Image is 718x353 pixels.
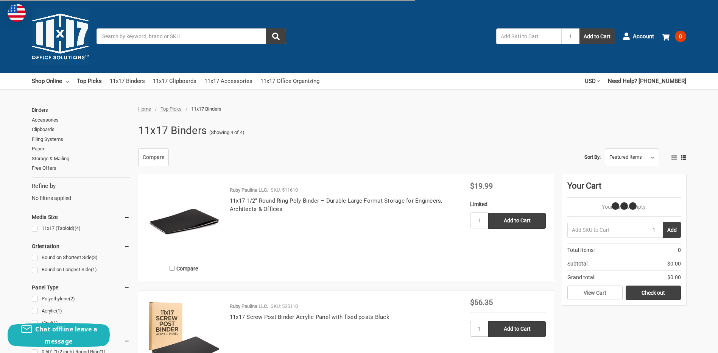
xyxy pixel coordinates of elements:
[32,163,130,173] a: Free Offers
[138,121,207,141] h1: 11x17 Binders
[579,28,615,44] button: Add to Cart
[32,182,130,202] div: No filters applied
[32,283,130,292] h5: Panel Type
[204,73,252,89] a: 11x17 Accessories
[567,180,681,198] div: Your Cart
[32,212,130,222] h5: Media Size
[496,28,561,44] input: Add SKU to Cart
[675,31,686,42] span: 0
[160,106,182,112] a: Top Picks
[470,200,546,208] div: Limited
[75,225,81,231] span: (4)
[77,73,102,89] a: Top Picks
[230,197,442,213] a: 11x17 1/2" Round Ring Poly Binder – Durable Large-Format Storage for Engineers, Architects & Offices
[69,296,75,301] span: (2)
[662,27,686,46] a: 0
[32,182,130,191] h5: Refine by
[32,223,130,234] a: 11x17 (Tabloid)
[230,186,268,194] p: Ruby Paulina LLC.
[470,298,493,307] span: $56.35
[32,134,130,144] a: Filing Systems
[32,154,130,164] a: Storage & Mailing
[633,32,654,41] span: Account
[567,246,595,254] span: Total Items:
[8,323,110,347] button: Chat offline leave a message
[32,253,130,263] a: Bound on Shortest Side
[567,260,589,268] span: Subtotal:
[567,286,623,300] a: View Cart
[32,265,130,275] a: Bound on Longest Side
[32,144,130,154] a: Paper
[585,73,600,89] a: USD
[110,73,145,89] a: 11x17 Binders
[32,294,130,304] a: Polyethylene
[667,260,681,268] span: $0.00
[271,186,298,194] p: SKU: 511610
[626,286,681,300] a: Check out
[138,148,169,167] a: Compare
[32,242,130,251] h5: Orientation
[170,266,174,271] input: Compare
[470,181,493,191] span: $19.99
[191,106,221,112] span: 11x17 Binders
[153,73,196,89] a: 11x17 Clipboards
[230,314,389,320] a: 11x17 Screw Post Binder Acrylic Panel with fixed posts Black
[584,152,601,163] label: Sort By:
[488,213,546,229] input: Add to Cart
[623,27,654,46] a: Account
[608,73,686,89] a: Need Help? [PHONE_NUMBER]
[32,306,130,316] a: Acrylic
[97,28,286,44] input: Search by keyword, brand or SKU
[488,321,546,337] input: Add to Cart
[567,203,681,211] p: Your Cart Is Empty.
[32,8,89,65] img: 11x17.com
[91,267,97,272] span: (1)
[138,106,151,112] a: Home
[667,273,681,281] span: $0.00
[209,129,245,136] span: (Showing 4 of 4)
[567,222,645,238] input: Add SKU to Cart
[8,4,26,22] img: duty and tax information for United States
[146,182,222,258] img: 11x17 1/2" Round Ring Poly Binder – Durable Large-Format Storage for Engineers, Architects & Offices
[678,246,681,254] span: 0
[56,308,62,314] span: (1)
[32,125,130,134] a: Clipboards
[32,105,130,115] a: Binders
[32,115,130,125] a: Accessories
[663,222,681,238] button: Add
[271,303,298,310] p: SKU: 525110
[260,73,319,89] a: 11x17 Office Organizing
[146,262,222,275] label: Compare
[35,325,97,345] span: Chat offline leave a message
[32,318,130,328] a: Vinyl
[92,255,98,260] span: (3)
[52,320,58,326] span: (1)
[567,273,595,281] span: Grand total:
[230,303,268,310] p: Ruby Paulina LLC.
[32,73,69,89] a: Shop Online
